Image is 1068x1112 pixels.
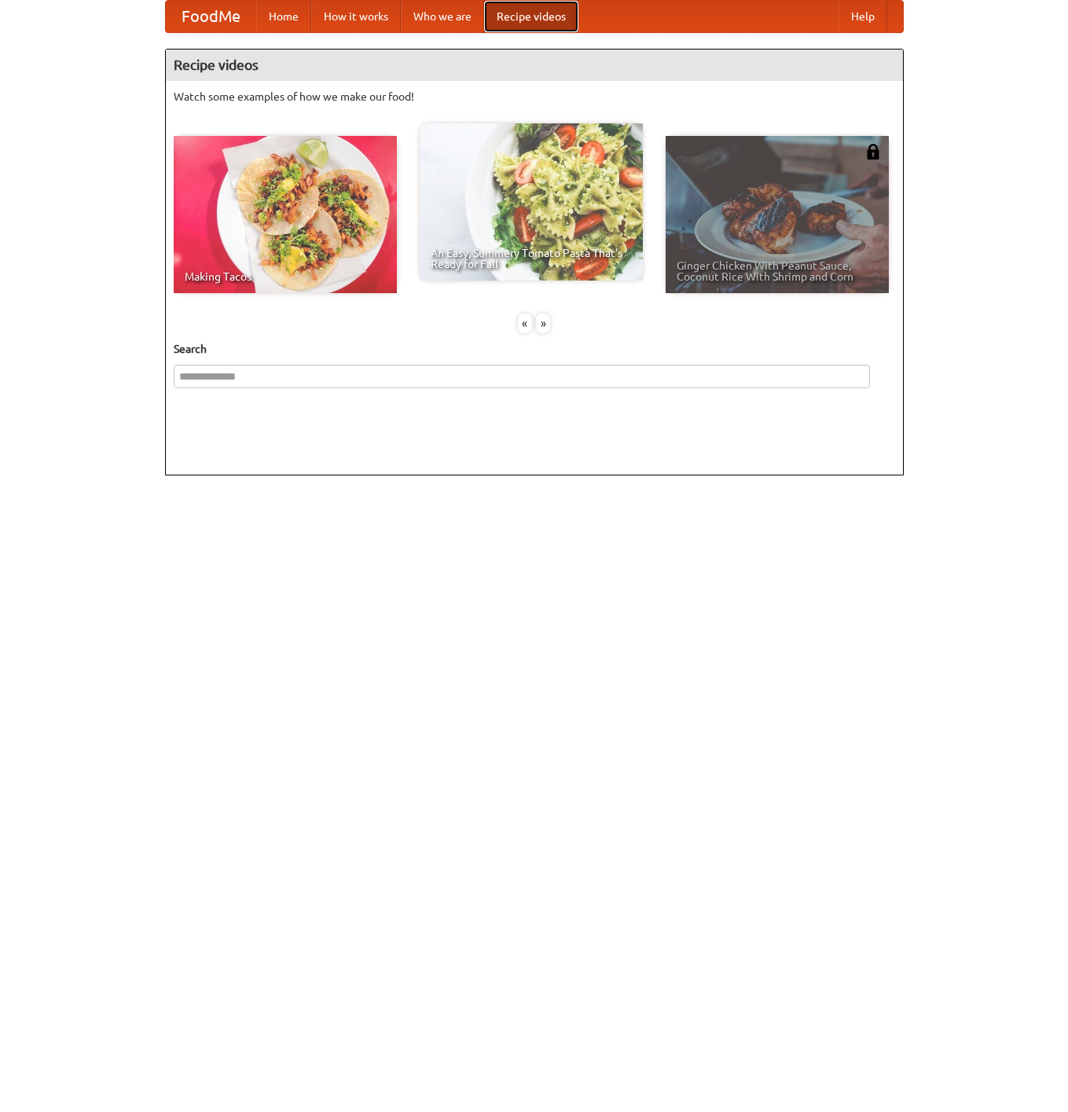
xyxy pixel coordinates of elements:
div: « [518,314,532,333]
a: Who we are [401,1,484,32]
div: » [536,314,550,333]
a: Home [256,1,311,32]
a: FoodMe [166,1,256,32]
a: Recipe videos [484,1,578,32]
span: Making Tacos [185,271,386,282]
span: An Easy, Summery Tomato Pasta That's Ready for Fall [431,248,632,270]
p: Watch some examples of how we make our food! [174,89,895,105]
a: How it works [311,1,401,32]
a: Making Tacos [174,136,397,293]
img: 483408.png [865,144,881,160]
h5: Search [174,341,895,357]
a: Help [839,1,887,32]
a: An Easy, Summery Tomato Pasta That's Ready for Fall [420,123,643,281]
h4: Recipe videos [166,50,903,81]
